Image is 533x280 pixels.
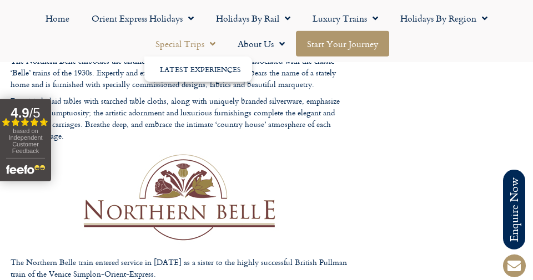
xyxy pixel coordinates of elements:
a: Latest Experiences [144,57,252,82]
nav: Menu [6,6,527,57]
a: About Us [227,31,296,57]
a: Orient Express Holidays [81,6,205,31]
a: Home [34,6,81,31]
p: Exquisitely laid tables with starched table cloths, along with uniquely branded silverware, empha... [11,95,348,141]
p: The Northern Belle train entered service in [DATE] as a sister to the highly successful British P... [11,256,348,279]
ul: Special Trips [144,57,252,82]
a: Start your Journey [296,31,389,57]
a: Special Trips [144,31,227,57]
img: northern-belle-logo [70,146,289,248]
a: Holidays by Region [389,6,499,31]
a: Luxury Trains [301,6,389,31]
p: The Northern Belle embodies the distinctive opulence and craftsmanship associated with the classi... [11,55,348,90]
a: Holidays by Rail [205,6,301,31]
